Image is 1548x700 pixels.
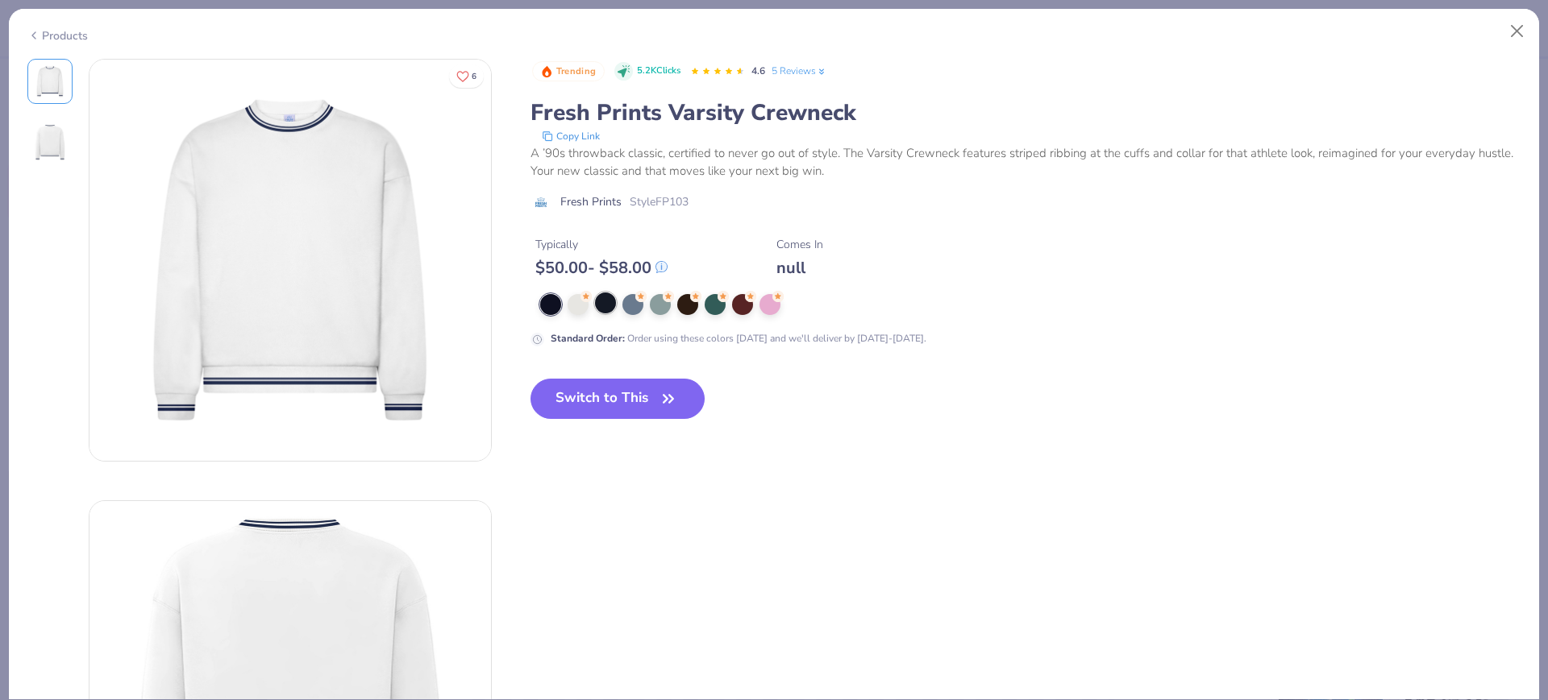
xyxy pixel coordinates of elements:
[560,193,622,210] span: Fresh Prints
[690,59,745,85] div: 4.6 Stars
[535,258,668,278] div: $ 50.00 - $ 58.00
[31,123,69,162] img: Back
[776,236,823,253] div: Comes In
[551,331,926,346] div: Order using these colors [DATE] and we'll deliver by [DATE]-[DATE].
[537,128,605,144] button: copy to clipboard
[1502,16,1533,47] button: Close
[751,64,765,77] span: 4.6
[772,64,827,78] a: 5 Reviews
[540,65,553,78] img: Trending sort
[531,97,1521,128] div: Fresh Prints Varsity Crewneck
[472,72,476,81] span: 6
[531,144,1521,180] div: A ’90s throwback classic, certified to never go out of style. The Varsity Crewneck features strip...
[31,62,69,101] img: Front
[449,64,484,88] button: Like
[531,379,705,419] button: Switch to This
[556,67,596,76] span: Trending
[27,27,88,44] div: Products
[89,60,491,461] img: Front
[532,61,605,82] button: Badge Button
[535,236,668,253] div: Typically
[776,258,823,278] div: null
[531,196,552,209] img: brand logo
[630,193,689,210] span: Style FP103
[551,332,625,345] strong: Standard Order :
[637,64,680,78] span: 5.2K Clicks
